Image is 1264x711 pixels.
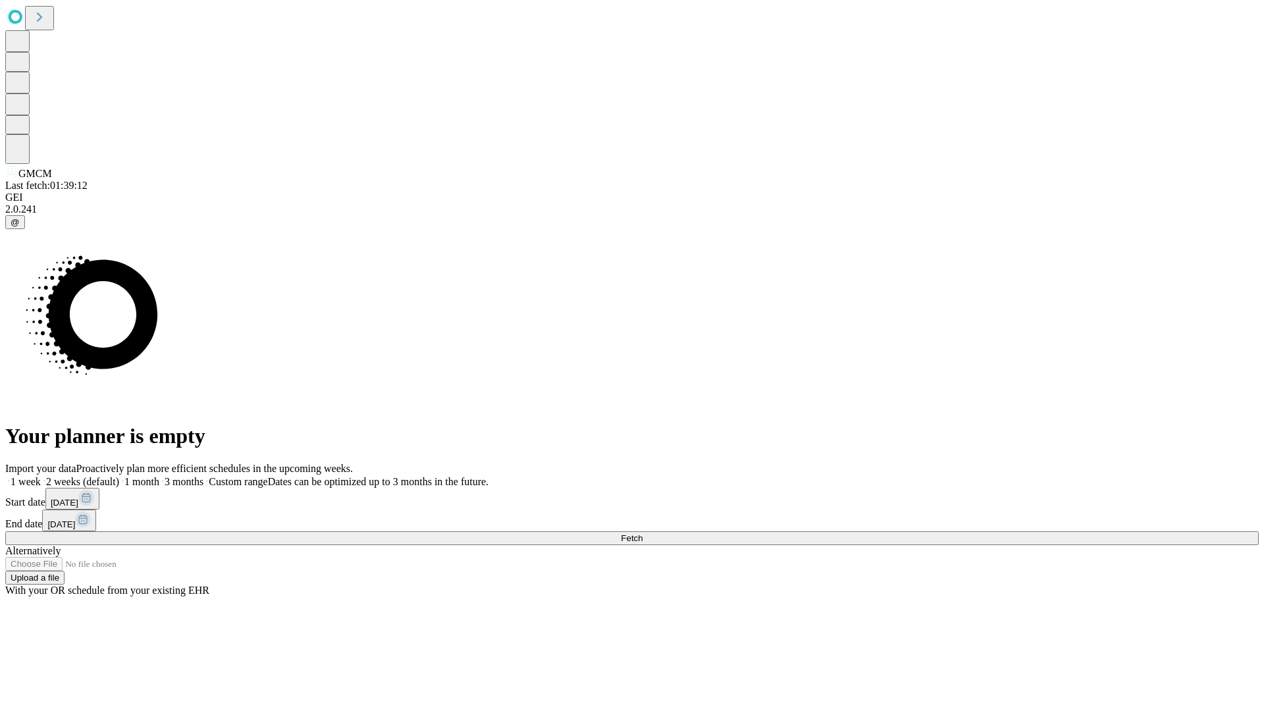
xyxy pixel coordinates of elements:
[42,510,96,531] button: [DATE]
[5,510,1259,531] div: End date
[209,476,267,487] span: Custom range
[5,203,1259,215] div: 2.0.241
[165,476,203,487] span: 3 months
[5,180,88,191] span: Last fetch: 01:39:12
[621,533,643,543] span: Fetch
[5,531,1259,545] button: Fetch
[11,476,41,487] span: 1 week
[124,476,159,487] span: 1 month
[5,488,1259,510] div: Start date
[46,476,119,487] span: 2 weeks (default)
[11,217,20,227] span: @
[5,215,25,229] button: @
[51,498,78,508] span: [DATE]
[5,571,65,585] button: Upload a file
[47,519,75,529] span: [DATE]
[5,463,76,474] span: Import your data
[45,488,99,510] button: [DATE]
[5,192,1259,203] div: GEI
[5,545,61,556] span: Alternatively
[76,463,353,474] span: Proactively plan more efficient schedules in the upcoming weeks.
[18,168,52,179] span: GMCM
[5,585,209,596] span: With your OR schedule from your existing EHR
[5,424,1259,448] h1: Your planner is empty
[268,476,488,487] span: Dates can be optimized up to 3 months in the future.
